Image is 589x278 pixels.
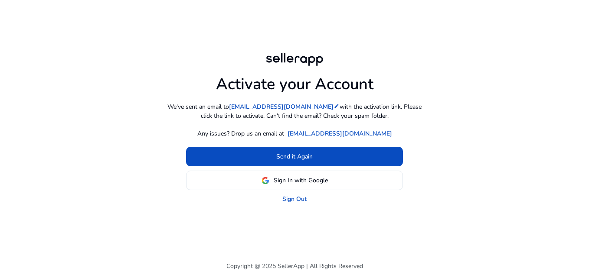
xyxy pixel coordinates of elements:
a: Sign Out [282,194,307,204]
a: [EMAIL_ADDRESS][DOMAIN_NAME] [288,129,392,138]
img: google-logo.svg [262,177,269,184]
button: Sign In with Google [186,171,403,190]
h1: Activate your Account [216,68,373,94]
span: Sign In with Google [274,176,328,185]
span: Send it Again [276,152,313,161]
p: We've sent an email to with the activation link. Please click the link to activate. Can't find th... [164,102,425,120]
button: Send it Again [186,147,403,166]
p: Any issues? Drop us an email at [197,129,284,138]
mat-icon: edit [334,103,340,109]
a: [EMAIL_ADDRESS][DOMAIN_NAME] [229,102,340,111]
